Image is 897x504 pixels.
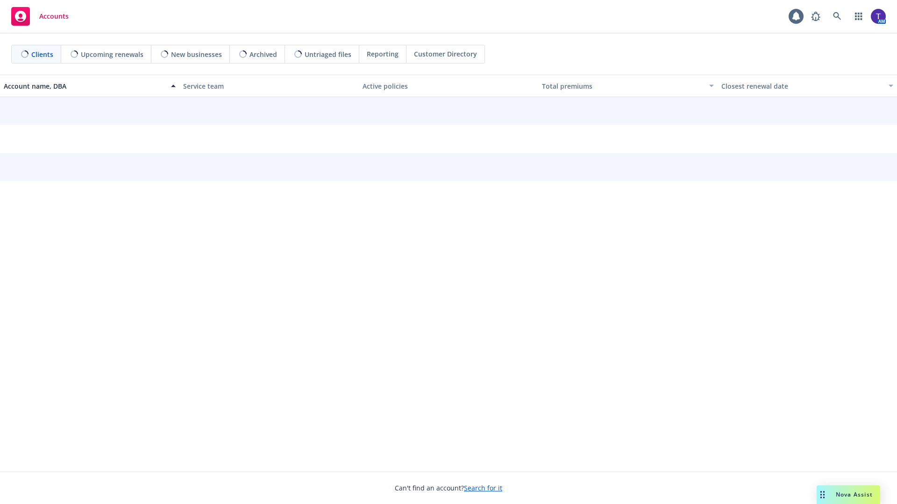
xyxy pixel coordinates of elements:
[817,485,880,504] button: Nova Assist
[836,490,873,498] span: Nova Assist
[817,485,828,504] div: Drag to move
[871,9,886,24] img: photo
[363,81,534,91] div: Active policies
[538,75,718,97] button: Total premiums
[718,75,897,97] button: Closest renewal date
[849,7,868,26] a: Switch app
[39,13,69,20] span: Accounts
[721,81,883,91] div: Closest renewal date
[367,49,399,59] span: Reporting
[183,81,355,91] div: Service team
[806,7,825,26] a: Report a Bug
[414,49,477,59] span: Customer Directory
[249,49,277,59] span: Archived
[4,81,165,91] div: Account name, DBA
[828,7,847,26] a: Search
[171,49,222,59] span: New businesses
[7,3,72,29] a: Accounts
[464,483,502,492] a: Search for it
[395,483,502,493] span: Can't find an account?
[81,49,143,59] span: Upcoming renewals
[31,49,53,59] span: Clients
[179,75,359,97] button: Service team
[542,81,704,91] div: Total premiums
[359,75,538,97] button: Active policies
[305,49,351,59] span: Untriaged files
